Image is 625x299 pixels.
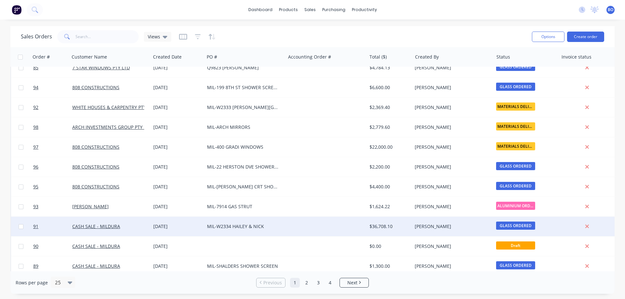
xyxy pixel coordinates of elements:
[369,164,408,170] div: $2,200.00
[496,261,535,269] span: GLASS ORDERED
[207,104,279,111] div: MIL-W2333 [PERSON_NAME][GEOGRAPHIC_DATA]
[72,164,119,170] a: 808 CONSTRUCTIONS
[33,177,72,197] a: 95
[33,104,38,111] span: 92
[608,7,613,13] span: BO
[349,5,380,15] div: productivity
[369,124,408,130] div: $2,779.60
[153,124,202,130] div: [DATE]
[153,223,202,230] div: [DATE]
[276,5,301,15] div: products
[72,104,156,110] a: WHITE HOUSES & CARPENTRY PTY LTD
[153,263,202,269] div: [DATE]
[207,64,279,71] div: Q9823 [PERSON_NAME]
[290,278,300,288] a: Page 1 is your current page
[33,263,38,269] span: 89
[567,32,604,42] button: Create order
[302,278,312,288] a: Page 2
[72,84,119,90] a: 808 CONSTRUCTIONS
[207,263,279,269] div: MIL-SHALDERS SHOWER SCREEN
[33,84,38,91] span: 94
[415,164,487,170] div: [PERSON_NAME]
[369,104,408,111] div: $2,369.40
[207,144,279,150] div: MIL-400 GRADI WINDOWS
[496,241,535,250] span: Draft
[369,243,408,250] div: $0.00
[207,203,279,210] div: MIL-7914 GAS STRUT
[33,223,38,230] span: 91
[532,32,564,42] button: Options
[153,144,202,150] div: [DATE]
[33,78,72,97] a: 94
[562,54,591,60] div: Invoice status
[347,279,357,286] span: Next
[415,144,487,150] div: [PERSON_NAME]
[33,237,72,256] a: 90
[496,202,535,210] span: ALUMINIUM ORDER...
[33,64,38,71] span: 85
[369,223,408,230] div: $36,708.10
[263,279,282,286] span: Previous
[369,84,408,91] div: $6,600.00
[369,64,408,71] div: $4,784.13
[496,63,535,71] span: GLASS ORDERED
[207,223,279,230] div: MIL-W2334 HAILEY & NICK
[340,279,368,286] a: Next page
[245,5,276,15] a: dashboard
[153,84,202,91] div: [DATE]
[72,223,120,229] a: CASH SALE - MILDURA
[496,83,535,91] span: GLASS ORDERED
[415,223,487,230] div: [PERSON_NAME]
[33,183,38,190] span: 95
[496,142,535,150] span: MATERIALS DELIV...
[72,183,119,190] a: 808 CONSTRUCTIONS
[33,144,38,150] span: 97
[207,124,279,130] div: MIL-ARCH MIRRORS
[153,54,182,60] div: Created Date
[254,278,371,288] ul: Pagination
[496,182,535,190] span: GLASS ORDERED
[496,54,510,60] div: Status
[415,203,487,210] div: [PERSON_NAME]
[72,54,107,60] div: Customer Name
[33,217,72,236] a: 91
[33,124,38,130] span: 98
[207,183,279,190] div: MIL-[PERSON_NAME] CRT SHOWER SCREENS & MIRRORS
[496,102,535,111] span: MATERIALS DELIV...
[153,64,202,71] div: [DATE]
[72,144,119,150] a: 808 CONSTRUCTIONS
[257,279,285,286] a: Previous page
[153,183,202,190] div: [DATE]
[33,164,38,170] span: 96
[496,122,535,130] span: MATERIALS DELIV...
[369,263,408,269] div: $1,300.00
[72,243,120,249] a: CASH SALE - MILDURA
[153,104,202,111] div: [DATE]
[415,124,487,130] div: [PERSON_NAME]
[415,183,487,190] div: [PERSON_NAME]
[207,164,279,170] div: MIL-22 HERSTON DVE SHOWER SCREENS
[415,243,487,250] div: [PERSON_NAME]
[148,33,160,40] span: Views
[33,256,72,276] a: 89
[207,54,217,60] div: PO #
[33,137,72,157] a: 97
[33,98,72,117] a: 92
[33,54,50,60] div: Order #
[72,203,109,210] a: [PERSON_NAME]
[319,5,349,15] div: purchasing
[369,183,408,190] div: $4,400.00
[415,84,487,91] div: [PERSON_NAME]
[415,64,487,71] div: [PERSON_NAME]
[369,144,408,150] div: $22,000.00
[415,54,439,60] div: Created By
[288,54,331,60] div: Accounting Order #
[496,162,535,170] span: GLASS ORDERED
[301,5,319,15] div: sales
[72,263,120,269] a: CASH SALE - MILDURA
[153,243,202,250] div: [DATE]
[72,124,245,130] a: ARCH INVESTMENTS GROUP PTY LTD - T/AS ARCH PROJECT GROUP (VIC) PTY LTD
[153,203,202,210] div: [DATE]
[415,104,487,111] div: [PERSON_NAME]
[33,117,72,137] a: 98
